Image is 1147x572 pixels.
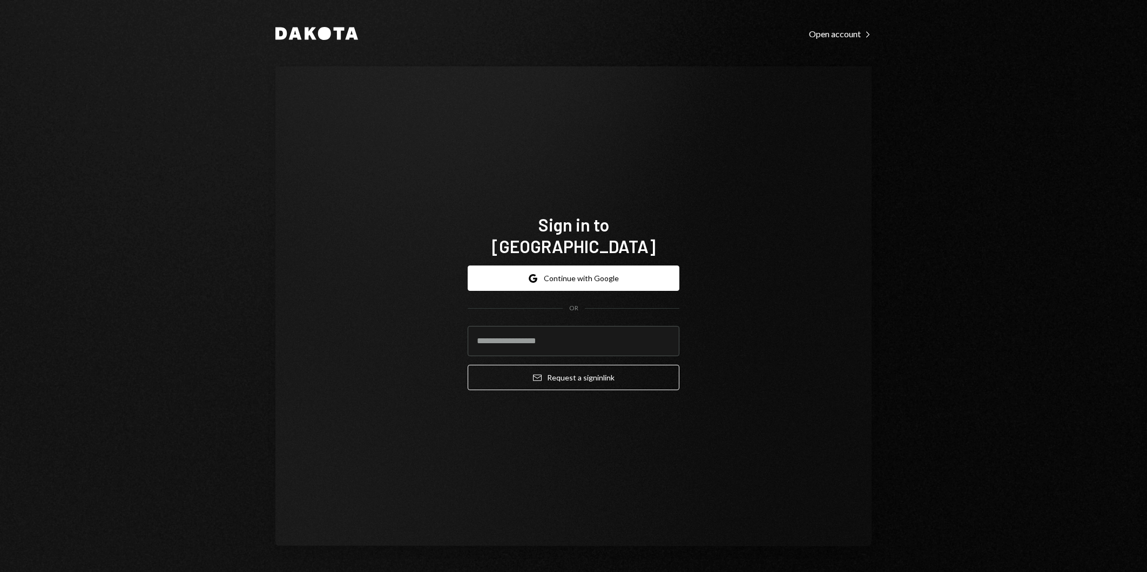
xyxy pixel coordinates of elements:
button: Request a signinlink [468,365,679,390]
h1: Sign in to [GEOGRAPHIC_DATA] [468,214,679,257]
button: Continue with Google [468,265,679,291]
div: Open account [809,29,872,39]
a: Open account [809,28,872,39]
div: OR [569,304,578,313]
